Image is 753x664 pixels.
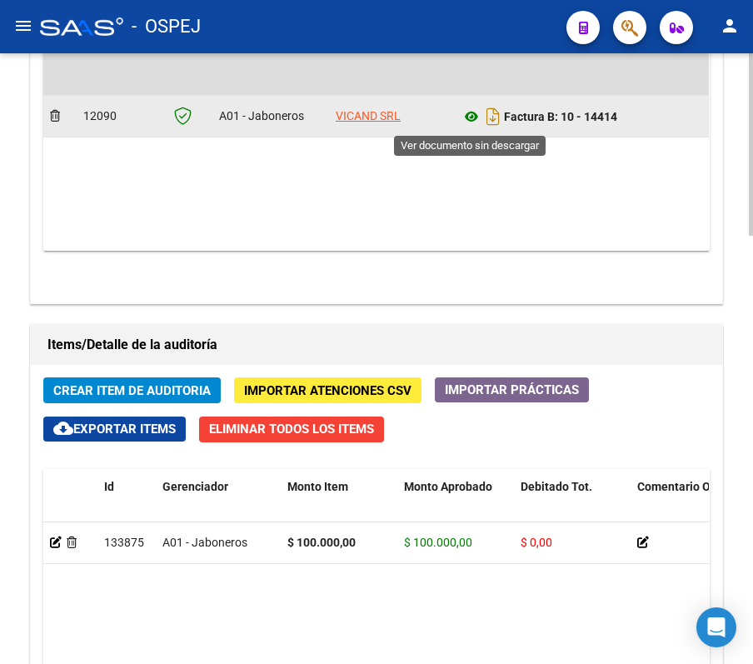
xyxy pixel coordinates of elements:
span: Monto Aprobado [404,480,492,493]
span: Debitado Tot. [521,480,592,493]
div: Open Intercom Messenger [696,607,736,647]
i: Descargar documento [482,103,504,130]
datatable-header-cell: Id [97,469,156,542]
span: Comentario OS [637,480,718,493]
span: Exportar Items [53,422,176,437]
h1: Items/Detalle de la auditoría [47,332,706,358]
datatable-header-cell: Debitado Tot. [514,469,631,542]
strong: Factura B: 10 - 14414 [504,110,617,123]
strong: $ 100.000,00 [287,536,356,549]
span: 133875 [104,536,144,549]
mat-icon: menu [13,16,33,36]
span: Eliminar Todos los Items [209,422,374,437]
button: Crear Item de Auditoria [43,377,221,403]
span: - OSPEJ [132,8,201,45]
datatable-header-cell: Monto Item [281,469,397,542]
span: Monto Item [287,480,348,493]
span: Crear Item de Auditoria [53,383,211,398]
span: $ 100.000,00 [404,536,472,549]
span: $ 0,00 [521,536,552,549]
button: Eliminar Todos los Items [199,417,384,442]
span: A01 - Jaboneros [219,109,304,122]
span: Importar Atenciones CSV [244,383,411,398]
mat-icon: person [720,16,740,36]
button: Importar Prácticas [435,377,589,402]
datatable-header-cell: Gerenciador [156,469,281,542]
button: Exportar Items [43,417,186,442]
span: Id [104,480,114,493]
span: 12090 [83,109,117,122]
span: Gerenciador [162,480,228,493]
span: Importar Prácticas [445,382,579,397]
mat-icon: cloud_download [53,418,73,438]
datatable-header-cell: Monto Aprobado [397,469,514,542]
span: A01 - Jaboneros [162,536,247,549]
span: VICAND SRL [336,109,401,122]
button: Importar Atenciones CSV [234,377,421,403]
